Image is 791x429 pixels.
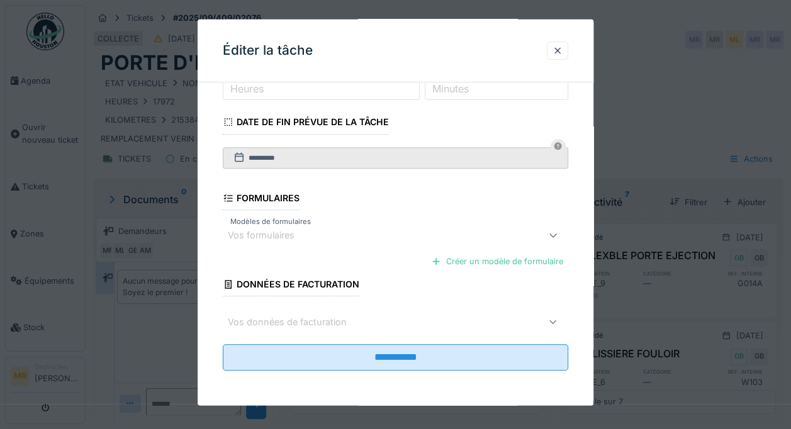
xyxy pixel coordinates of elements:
div: Vos données de facturation [228,315,364,328]
div: Créer un modèle de formulaire [426,253,568,270]
div: Vos formulaires [228,228,312,242]
label: Minutes [430,81,471,96]
h3: Éditer la tâche [223,43,313,58]
label: Modèles de formulaires [228,216,313,227]
div: Données de facturation [223,275,359,296]
div: Date de fin prévue de la tâche [223,113,389,134]
label: Heures [228,81,266,96]
div: Formulaires [223,189,300,210]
